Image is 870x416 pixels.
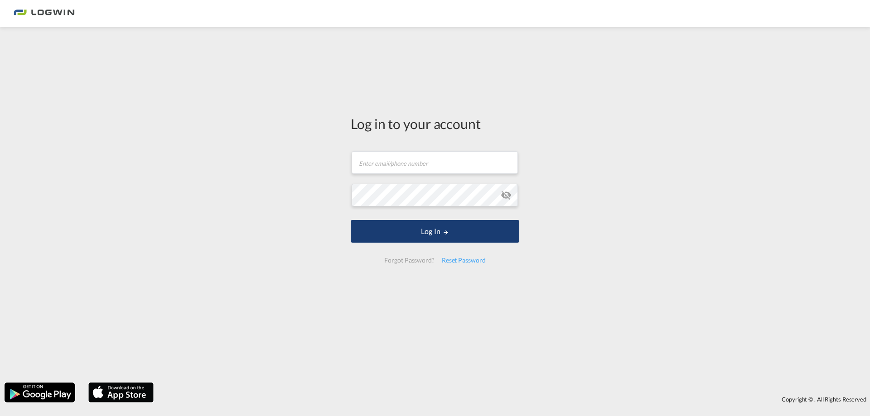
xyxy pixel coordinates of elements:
div: Forgot Password? [381,252,438,268]
md-icon: icon-eye-off [501,190,512,201]
img: google.png [4,382,76,403]
img: bc73a0e0d8c111efacd525e4c8ad7d32.png [14,4,75,24]
div: Log in to your account [351,114,519,133]
div: Copyright © . All Rights Reserved [158,392,870,407]
input: Enter email/phone number [352,151,518,174]
div: Reset Password [438,252,489,268]
img: apple.png [87,382,155,403]
button: LOGIN [351,220,519,243]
